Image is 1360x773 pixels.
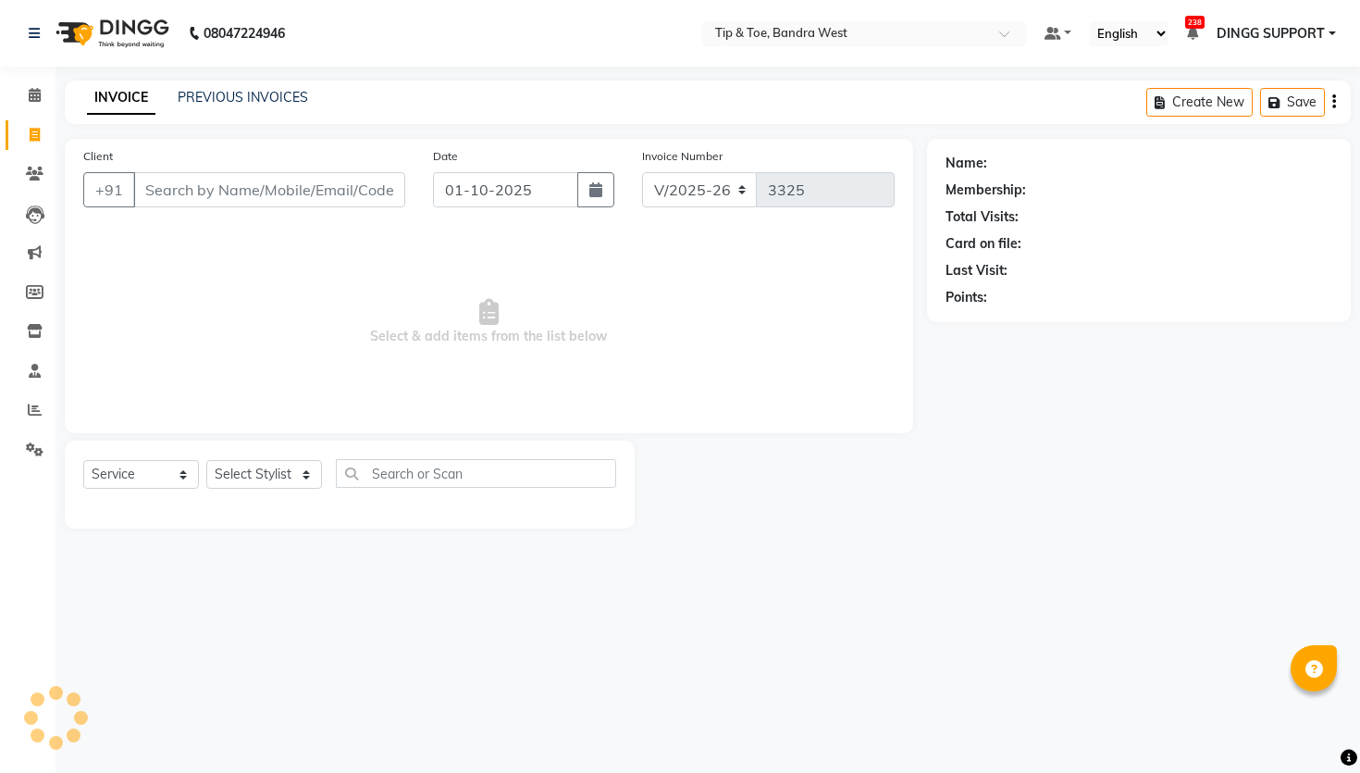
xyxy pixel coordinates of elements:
[433,148,458,165] label: Date
[946,288,987,307] div: Points:
[946,181,1026,200] div: Membership:
[83,230,895,415] span: Select & add items from the list below
[83,172,135,207] button: +91
[204,7,285,59] b: 08047224946
[946,207,1019,227] div: Total Visits:
[1260,88,1325,117] button: Save
[1217,24,1325,44] span: DINGG SUPPORT
[1146,88,1253,117] button: Create New
[336,459,616,488] input: Search or Scan
[946,234,1021,254] div: Card on file:
[946,261,1008,281] div: Last Visit:
[83,148,113,165] label: Client
[133,172,405,207] input: Search by Name/Mobile/Email/Code
[47,7,174,59] img: logo
[87,81,155,115] a: INVOICE
[946,154,987,173] div: Name:
[178,89,308,106] a: PREVIOUS INVOICES
[1185,16,1205,29] span: 238
[1187,25,1198,42] a: 238
[642,148,723,165] label: Invoice Number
